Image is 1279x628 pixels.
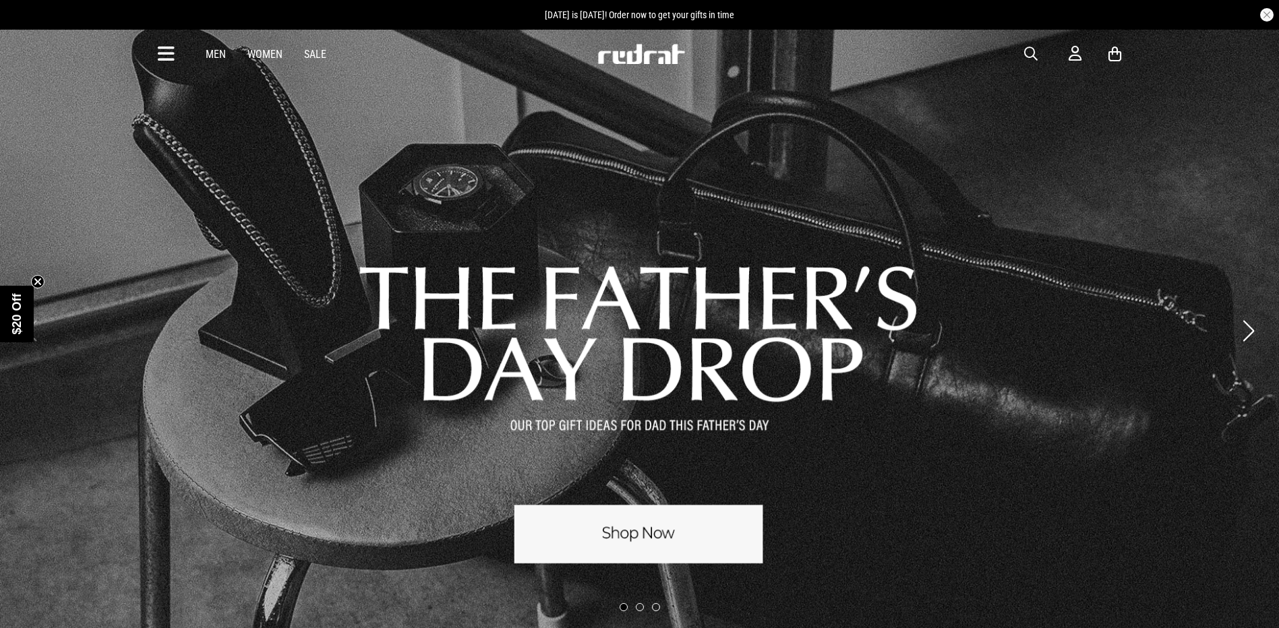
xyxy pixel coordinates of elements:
a: Women [247,48,282,61]
a: Men [206,48,226,61]
span: $20 Off [10,293,24,334]
button: Next slide [1239,316,1257,346]
a: Sale [304,48,326,61]
button: Close teaser [31,275,44,288]
span: [DATE] is [DATE]! Order now to get your gifts in time [545,9,734,20]
img: Redrat logo [597,44,686,64]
